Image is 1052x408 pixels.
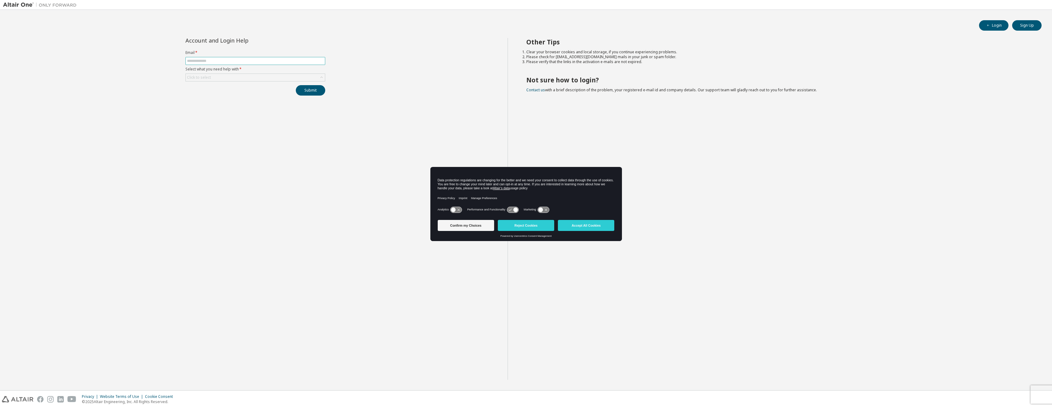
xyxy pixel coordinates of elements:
span: with a brief description of the problem, your registered e-mail id and company details. Our suppo... [526,87,817,93]
div: Account and Login Help [185,38,297,43]
img: Altair One [3,2,80,8]
div: Click to select [186,74,325,81]
img: instagram.svg [47,396,54,402]
img: youtube.svg [67,396,76,402]
li: Please check for [EMAIL_ADDRESS][DOMAIN_NAME] mails in your junk or spam folder. [526,55,1031,59]
img: facebook.svg [37,396,44,402]
div: Website Terms of Use [100,394,145,399]
button: Submit [296,85,325,96]
h2: Other Tips [526,38,1031,46]
div: Privacy [82,394,100,399]
label: Email [185,50,325,55]
button: Sign Up [1012,20,1042,31]
li: Please verify that the links in the activation e-mails are not expired. [526,59,1031,64]
div: Click to select [187,75,211,80]
button: Login [979,20,1008,31]
a: Contact us [526,87,545,93]
label: Select what you need help with [185,67,325,72]
p: © 2025 Altair Engineering, Inc. All Rights Reserved. [82,399,177,404]
img: altair_logo.svg [2,396,33,402]
h2: Not sure how to login? [526,76,1031,84]
li: Clear your browser cookies and local storage, if you continue experiencing problems. [526,50,1031,55]
img: linkedin.svg [57,396,64,402]
div: Cookie Consent [145,394,177,399]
